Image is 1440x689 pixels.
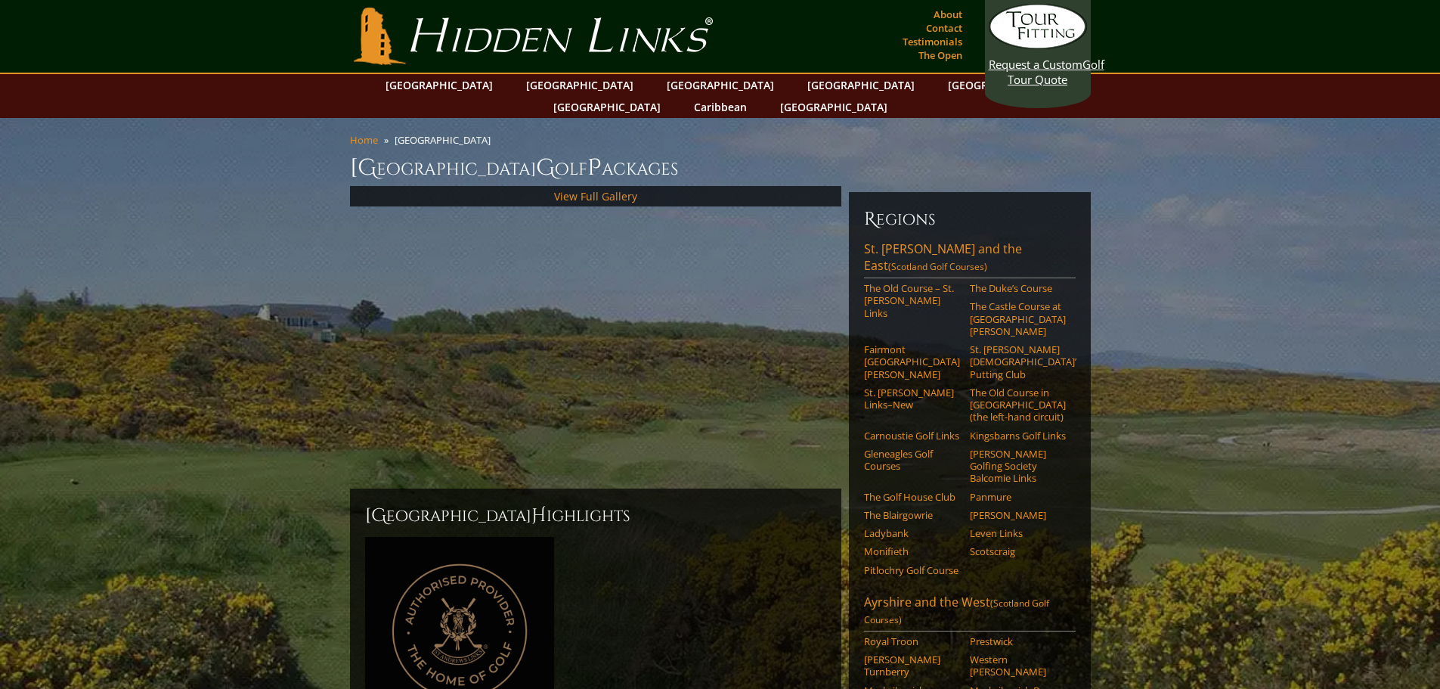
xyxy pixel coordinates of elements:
[922,17,966,39] a: Contact
[378,74,500,96] a: [GEOGRAPHIC_DATA]
[864,448,960,473] a: Gleneagles Golf Courses
[659,74,782,96] a: [GEOGRAPHIC_DATA]
[970,386,1066,424] a: The Old Course in [GEOGRAPHIC_DATA] (the left-hand circuit)
[970,343,1066,380] a: St. [PERSON_NAME] [DEMOGRAPHIC_DATA]’ Putting Club
[686,96,754,118] a: Caribbean
[864,509,960,521] a: The Blairgowrie
[970,282,1066,294] a: The Duke’s Course
[864,207,1076,231] h6: Regions
[864,635,960,647] a: Royal Troon
[864,491,960,503] a: The Golf House Club
[800,74,922,96] a: [GEOGRAPHIC_DATA]
[989,4,1087,87] a: Request a CustomGolf Tour Quote
[864,430,960,442] a: Carnoustie Golf Links
[915,45,966,66] a: The Open
[864,545,960,557] a: Monifieth
[773,96,895,118] a: [GEOGRAPHIC_DATA]
[899,31,966,52] a: Testimonials
[970,300,1066,337] a: The Castle Course at [GEOGRAPHIC_DATA][PERSON_NAME]
[864,343,960,380] a: Fairmont [GEOGRAPHIC_DATA][PERSON_NAME]
[531,504,547,528] span: H
[970,545,1066,557] a: Scotscraig
[554,189,637,203] a: View Full Gallery
[930,4,966,25] a: About
[350,153,1091,183] h1: [GEOGRAPHIC_DATA] olf ackages
[546,96,668,118] a: [GEOGRAPHIC_DATA]
[864,282,960,319] a: The Old Course – St. [PERSON_NAME] Links
[864,241,1076,278] a: St. [PERSON_NAME] and the East(Scotland Golf Courses)
[536,153,555,183] span: G
[970,527,1066,539] a: Leven Links
[970,491,1066,503] a: Panmure
[395,133,497,147] li: [GEOGRAPHIC_DATA]
[970,448,1066,485] a: [PERSON_NAME] Golfing Society Balcomie Links
[864,597,1049,626] span: (Scotland Golf Courses)
[940,74,1063,96] a: [GEOGRAPHIC_DATA]
[970,430,1066,442] a: Kingsbarns Golf Links
[989,57,1082,72] span: Request a Custom
[970,653,1066,678] a: Western [PERSON_NAME]
[864,653,960,678] a: [PERSON_NAME] Turnberry
[587,153,602,183] span: P
[519,74,641,96] a: [GEOGRAPHIC_DATA]
[888,260,987,273] span: (Scotland Golf Courses)
[864,564,960,576] a: Pitlochry Golf Course
[864,594,1076,632] a: Ayrshire and the West(Scotland Golf Courses)
[864,527,960,539] a: Ladybank
[864,386,960,411] a: St. [PERSON_NAME] Links–New
[970,509,1066,521] a: [PERSON_NAME]
[970,635,1066,647] a: Prestwick
[350,133,378,147] a: Home
[365,504,826,528] h2: [GEOGRAPHIC_DATA] ighlights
